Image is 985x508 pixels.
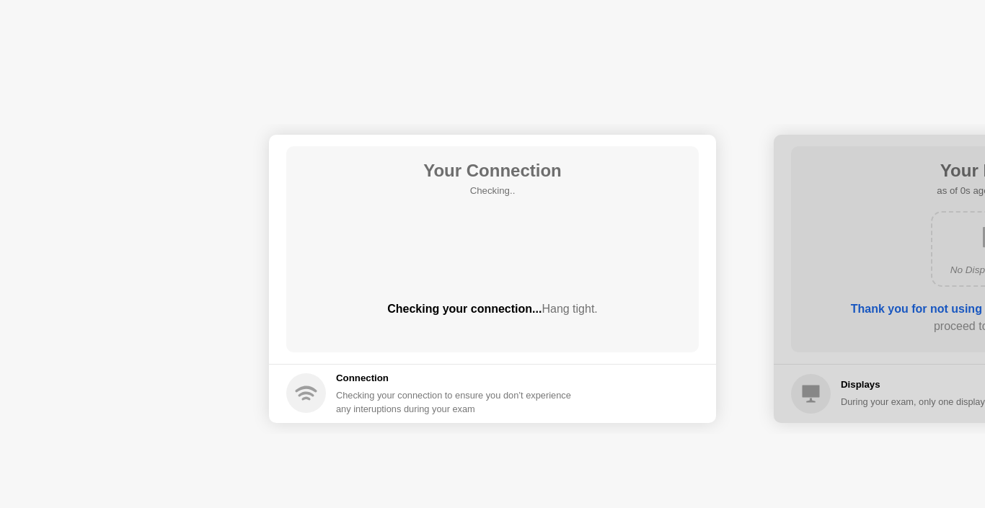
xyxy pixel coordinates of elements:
h1: Your Connection [423,158,562,184]
div: Checking your connection... [286,300,699,318]
h5: Checking.. [423,184,562,198]
span: Hang tight. [542,303,597,315]
h5: Connection [336,371,580,386]
div: Checking your connection to ensure you don’t experience any interuptions during your exam [336,388,580,416]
